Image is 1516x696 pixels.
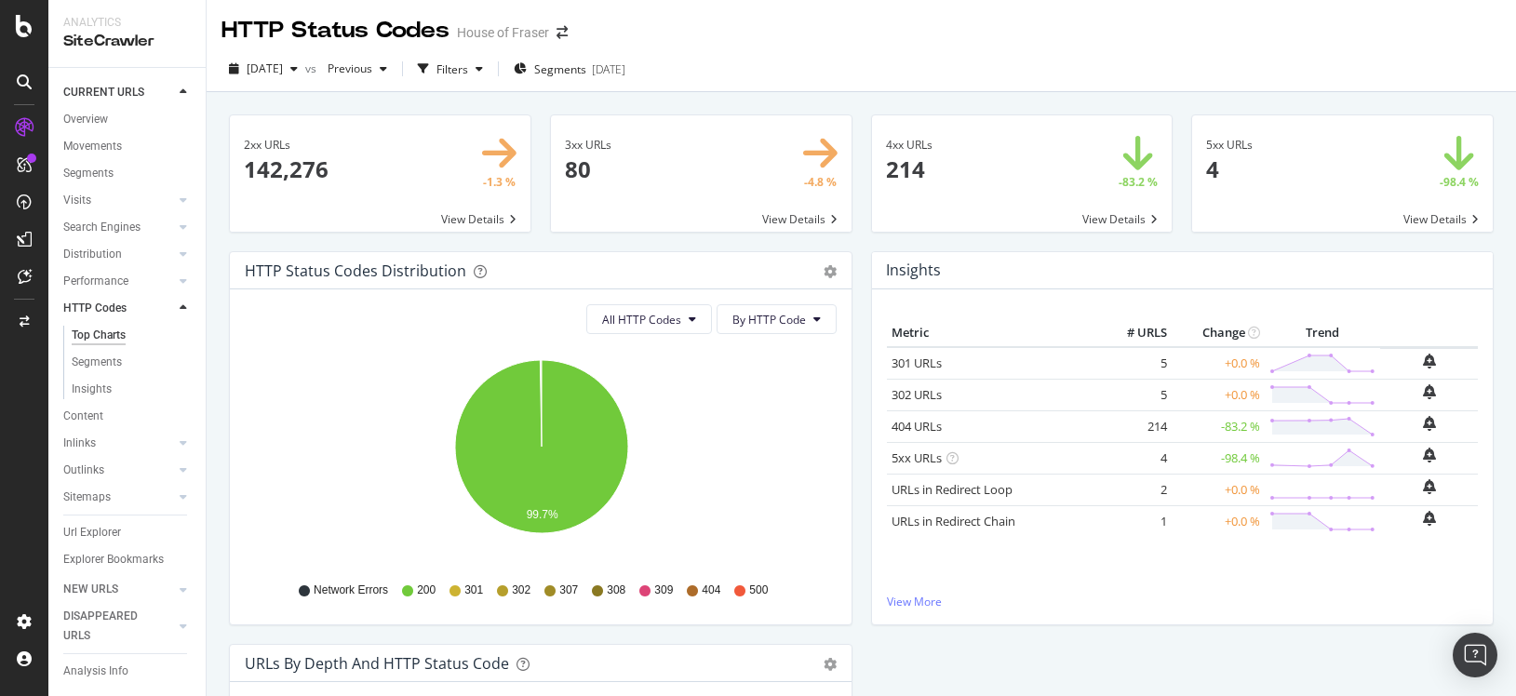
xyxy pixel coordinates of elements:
div: HTTP Status Codes [221,15,449,47]
td: +0.0 % [1172,505,1265,537]
svg: A chart. [245,349,837,565]
div: bell-plus [1423,511,1436,526]
a: Analysis Info [63,662,193,681]
span: 2025 Sep. 17th [247,60,283,76]
button: [DATE] [221,54,305,84]
span: 500 [749,582,768,598]
a: Url Explorer [63,523,193,542]
a: DISAPPEARED URLS [63,607,174,646]
a: Explorer Bookmarks [63,550,193,569]
div: Filters [436,61,468,77]
div: Overview [63,110,108,129]
td: -83.2 % [1172,410,1265,442]
div: Url Explorer [63,523,121,542]
a: Insights [72,380,193,399]
a: Movements [63,137,193,156]
td: 4 [1097,442,1172,474]
td: +0.0 % [1172,379,1265,410]
a: URLs in Redirect Loop [892,481,1013,498]
div: Search Engines [63,218,141,237]
div: bell-plus [1423,354,1436,368]
div: Insights [72,380,112,399]
a: Segments [63,164,193,183]
div: Explorer Bookmarks [63,550,164,569]
div: Outlinks [63,461,104,480]
span: Network Errors [314,582,388,598]
a: NEW URLS [63,580,174,599]
span: All HTTP Codes [602,312,681,328]
th: Metric [887,319,1098,347]
span: 404 [702,582,720,598]
span: Segments [534,61,586,77]
div: gear [824,658,837,671]
div: Analytics [63,15,191,31]
div: DISAPPEARED URLS [63,607,157,646]
td: 5 [1097,347,1172,380]
div: Distribution [63,245,122,264]
a: Outlinks [63,461,174,480]
a: 301 URLs [892,355,942,371]
a: Segments [72,353,193,372]
div: CURRENT URLS [63,83,144,102]
a: URLs in Redirect Chain [892,513,1015,529]
div: bell-plus [1423,479,1436,494]
span: 307 [559,582,578,598]
td: 1 [1097,505,1172,537]
th: Change [1172,319,1265,347]
div: bell-plus [1423,384,1436,399]
a: Sitemaps [63,488,174,507]
a: Overview [63,110,193,129]
th: Trend [1265,319,1380,347]
div: Analysis Info [63,662,128,681]
div: SiteCrawler [63,31,191,52]
span: 301 [464,582,483,598]
td: 2 [1097,474,1172,505]
div: HTTP Codes [63,299,127,318]
div: NEW URLS [63,580,118,599]
a: Search Engines [63,218,174,237]
button: Previous [320,54,395,84]
span: vs [305,60,320,76]
span: 302 [512,582,530,598]
span: 200 [417,582,436,598]
div: HTTP Status Codes Distribution [245,261,466,280]
td: 5 [1097,379,1172,410]
div: URLs by Depth and HTTP Status Code [245,654,509,673]
div: [DATE] [592,61,625,77]
a: Performance [63,272,174,291]
td: +0.0 % [1172,474,1265,505]
h4: Insights [886,258,941,283]
a: Top Charts [72,326,193,345]
div: arrow-right-arrow-left [557,26,568,39]
a: 302 URLs [892,386,942,403]
div: gear [824,265,837,278]
a: Visits [63,191,174,210]
div: Inlinks [63,434,96,453]
button: All HTTP Codes [586,304,712,334]
div: Segments [63,164,114,183]
div: Performance [63,272,128,291]
span: By HTTP Code [732,312,806,328]
button: Segments[DATE] [506,54,633,84]
a: View More [887,594,1479,609]
td: +0.0 % [1172,347,1265,380]
div: Open Intercom Messenger [1453,633,1497,677]
th: # URLS [1097,319,1172,347]
a: 404 URLs [892,418,942,435]
text: 99.7% [527,509,558,522]
div: Visits [63,191,91,210]
a: Distribution [63,245,174,264]
div: bell-plus [1423,448,1436,462]
button: Filters [410,54,490,84]
td: 214 [1097,410,1172,442]
div: Top Charts [72,326,126,345]
a: Inlinks [63,434,174,453]
a: 5xx URLs [892,449,942,466]
div: Sitemaps [63,488,111,507]
div: Segments [72,353,122,372]
div: House of Fraser [457,23,549,42]
td: -98.4 % [1172,442,1265,474]
span: 308 [607,582,625,598]
span: Previous [320,60,372,76]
